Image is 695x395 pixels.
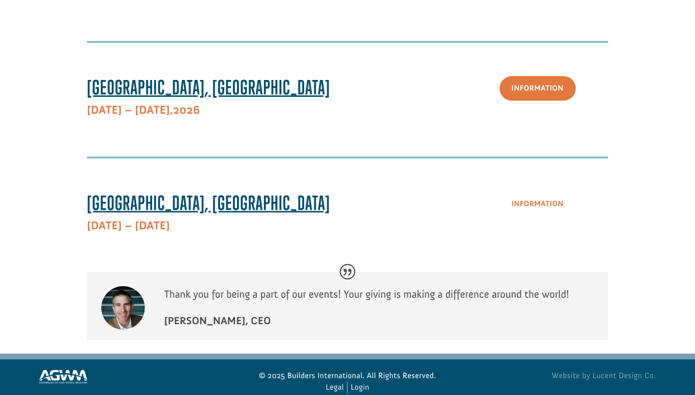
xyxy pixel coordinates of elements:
[17,20,25,28] img: emoji balloon
[500,192,576,216] a: Information
[26,30,133,37] span: [GEOGRAPHIC_DATA] , [GEOGRAPHIC_DATA]
[87,103,200,117] strong: 2026
[326,382,344,394] a: Legal
[17,30,24,37] img: US.png
[500,76,576,101] a: Information
[87,191,330,214] span: [GEOGRAPHIC_DATA], [GEOGRAPHIC_DATA]
[87,76,330,99] span: [GEOGRAPHIC_DATA], [GEOGRAPHIC_DATA]
[87,103,173,117] span: [DATE] – [DATE],
[350,382,369,394] a: Login
[137,15,180,32] button: Donate
[17,10,133,29] div: [PERSON_NAME] donated $50
[87,219,170,233] strong: [DATE] – [DATE]
[164,286,594,313] p: Thank you for being a part of our events! Your giving is making a difference around the world!
[164,314,271,327] strong: [PERSON_NAME], CEO
[455,370,656,382] a: Website by Lucent Design Co.
[39,370,87,383] img: Assemblies of God World Missions
[247,370,448,382] p: © 2025 Builders International. All Rights Reserved.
